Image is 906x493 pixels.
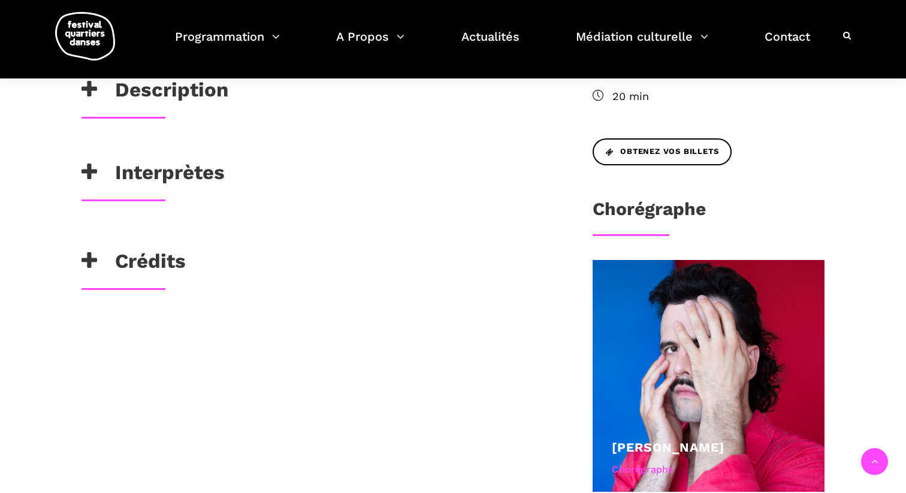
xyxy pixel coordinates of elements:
h3: Crédits [81,249,186,279]
a: Médiation culturelle [576,26,708,62]
a: Actualités [461,26,520,62]
a: [PERSON_NAME] [612,440,724,455]
h3: Interprètes [81,161,225,190]
img: logo-fqd-med [55,12,115,61]
div: Chorégraphe [612,462,805,477]
span: Obtenez vos billets [606,146,718,158]
span: 20 min [612,88,825,105]
h3: Description [81,78,228,108]
a: A Propos [336,26,404,62]
a: Obtenez vos billets [593,138,732,165]
a: Contact [765,26,810,62]
h3: Chorégraphe [593,198,706,228]
a: Programmation [175,26,280,62]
